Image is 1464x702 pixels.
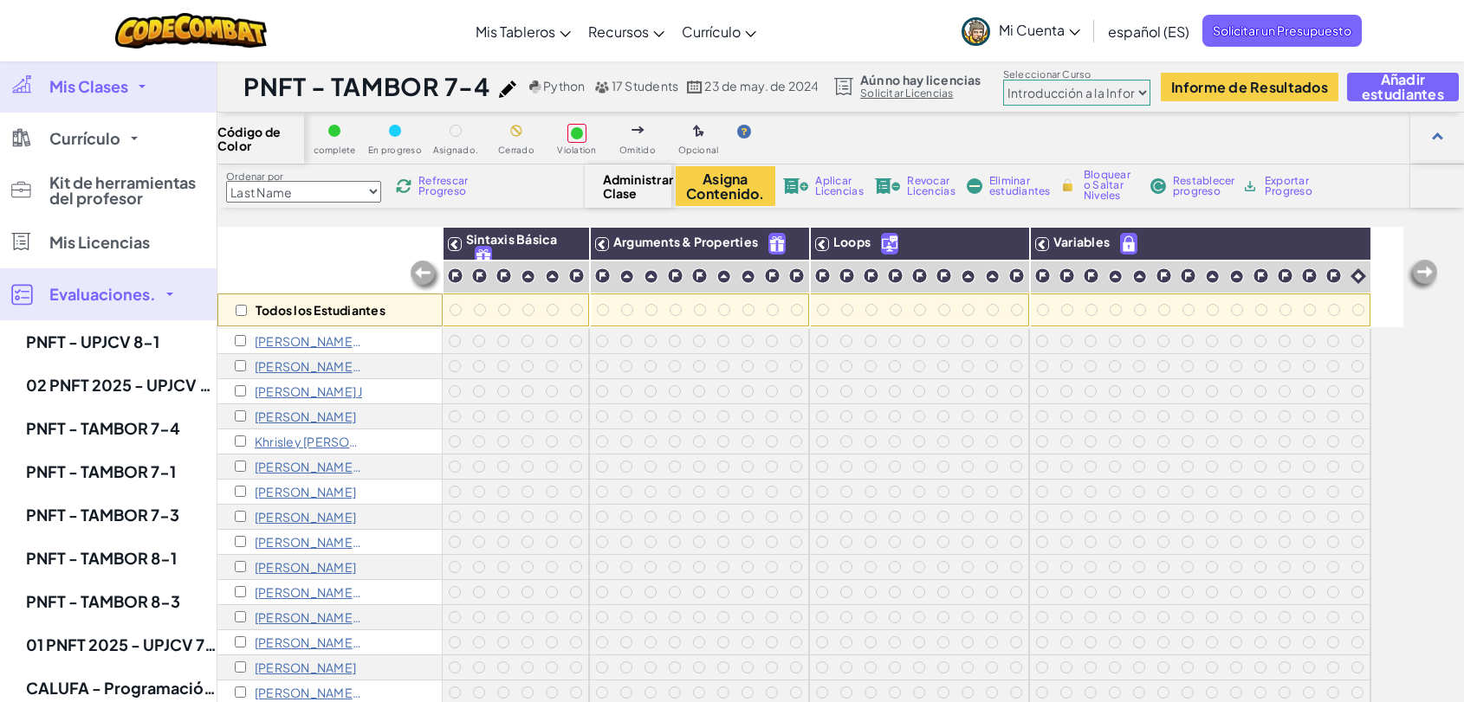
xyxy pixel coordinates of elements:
span: Bloquear o Saltar Niveles [1084,170,1135,201]
a: CodeCombat logo [115,13,267,48]
span: Python [543,78,585,93]
p: Marlon Sequeira s [255,610,363,624]
img: IconLicenseApply.svg [783,178,809,194]
span: Administrar Clase [603,172,654,200]
p: Abigail Alfaro S [255,635,363,649]
img: IconPracticeLevel.svg [716,269,731,284]
img: IconPracticeLevel.svg [1108,269,1123,284]
img: IconChallengeLevel.svg [568,267,585,284]
img: IconChallengeLevel.svg [814,267,831,284]
button: Añadir estudiantes [1347,73,1459,101]
span: español (ES) [1108,23,1189,41]
span: Variables [1053,234,1110,249]
button: Asigna Contenido. [676,166,775,206]
p: Alondra Soloano A [255,334,363,348]
img: IconChallengeLevel.svg [1180,267,1196,284]
span: Código de Color [217,125,304,152]
span: Mis Licencias [49,235,150,250]
img: IconPracticeLevel.svg [545,269,560,284]
img: IconChallengeLevel.svg [764,267,781,284]
span: Solicitar un Presupuesto [1202,15,1362,47]
img: IconPaidLevel.svg [1121,234,1137,254]
img: IconChallengeLevel.svg [1059,267,1075,284]
span: Omitido [619,145,656,155]
p: Sara Mora S [255,660,356,674]
label: Seleccionar Curso [1003,68,1150,81]
a: Mis Tableros [467,8,580,55]
img: IconPracticeLevel.svg [1229,269,1244,284]
p: Sebstián Bustos S [255,686,363,699]
a: Recursos [580,8,673,55]
span: Currículo [49,131,120,146]
img: IconOptionalLevel.svg [693,125,704,138]
label: Ordenar por [226,170,381,184]
img: python.png [529,81,542,93]
img: IconPracticeLevel.svg [961,269,975,284]
p: Khrisley Sanabria K [255,435,363,448]
img: calendar.svg [687,81,703,93]
p: Keisy Romero o [255,535,363,549]
span: Exportar Progreso [1265,176,1318,196]
img: Arrow_Left_Inactive.png [1405,258,1440,293]
img: IconChallengeLevel.svg [471,267,488,284]
span: Añadir estudiantes [1362,72,1444,101]
img: IconRemoveStudents.svg [967,178,982,194]
span: Asignado. [433,145,478,155]
span: Loops [833,234,871,249]
p: Alison Cortes M [255,485,356,499]
img: IconChallengeLevel.svg [1325,267,1342,284]
img: IconArchive.svg [1242,178,1258,194]
span: Mis Tableros [476,23,555,41]
span: Currículo [682,23,741,41]
img: IconHint.svg [737,125,751,138]
img: IconChallengeLevel.svg [496,267,512,284]
img: IconChallengeLevel.svg [1156,267,1172,284]
img: IconChallengeLevel.svg [936,267,952,284]
p: Jimena Dobles J [255,384,362,398]
span: Eliminar estudiantes [989,176,1051,196]
span: Cerrado [498,145,534,155]
span: Kit de herramientas del profesor [49,175,205,206]
button: Informe de Resultados [1161,73,1338,101]
img: iconPencil.svg [499,81,516,98]
img: IconLock.svg [1059,177,1077,193]
a: Solicitar Licencias [860,87,981,100]
img: MultipleUsers.png [594,81,610,93]
p: Eipriel Murillo E [255,359,363,373]
img: IconLicenseRevoke.svg [875,178,901,194]
img: IconIntro.svg [1351,268,1366,284]
a: Currículo [673,8,765,55]
img: IconChallengeLevel.svg [667,267,683,284]
img: IconChallengeLevel.svg [691,267,708,284]
img: IconChallengeLevel.svg [911,267,928,284]
img: IconPracticeLevel.svg [521,269,535,284]
p: Pablo Oses P [255,560,356,574]
img: IconPracticeLevel.svg [1205,269,1220,284]
p: Jose Calero J [255,409,356,423]
h1: PNFT - TAMBOR 7-4 [243,70,490,103]
p: Mateo Marin M [255,510,356,524]
img: IconReload.svg [396,178,411,194]
img: IconPracticeLevel.svg [985,269,1000,284]
img: IconChallengeLevel.svg [1083,267,1099,284]
span: Mi Cuenta [999,21,1080,39]
img: IconSkippedLevel.svg [632,126,645,133]
img: IconPracticeLevel.svg [1132,269,1147,284]
img: IconChallengeLevel.svg [863,267,879,284]
span: Refrescar Progreso [418,176,472,196]
span: En progreso [368,145,422,155]
img: IconReset.svg [1150,178,1166,194]
img: IconChallengeLevel.svg [1277,267,1293,284]
span: Mis Clases [49,79,128,94]
img: IconChallengeLevel.svg [594,267,611,284]
p: Luis Castro01 L [255,460,363,473]
img: IconChallengeLevel.svg [1008,267,1025,284]
p: Randy Garro R [255,585,363,599]
img: Arrow_Left_Inactive.png [408,259,443,293]
img: IconPracticeLevel.svg [741,269,755,284]
img: IconPracticeLevel.svg [644,269,658,284]
p: Todos los Estudiantes [256,303,385,317]
img: IconChallengeLevel.svg [887,267,904,284]
span: Evaluaciones. [49,287,156,302]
